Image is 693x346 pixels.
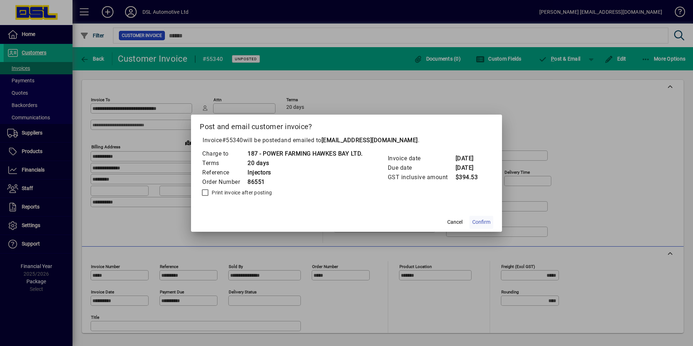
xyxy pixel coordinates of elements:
label: Print invoice after posting [210,189,272,196]
button: Cancel [443,216,466,229]
td: Due date [387,163,455,173]
button: Confirm [469,216,493,229]
td: Order Number [202,177,247,187]
td: Invoice date [387,154,455,163]
b: [EMAIL_ADDRESS][DOMAIN_NAME] [321,137,418,144]
td: Terms [202,158,247,168]
td: 20 days [247,158,363,168]
td: GST inclusive amount [387,173,455,182]
td: Reference [202,168,247,177]
td: 86551 [247,177,363,187]
td: $394.53 [455,173,484,182]
td: [DATE] [455,163,484,173]
td: Charge to [202,149,247,158]
span: #55340 [222,137,243,144]
p: Invoice will be posted . [200,136,493,145]
td: 187 - POWER FARMING HAWKES BAY LTD. [247,149,363,158]
span: and emailed to [281,137,418,144]
td: Injectors [247,168,363,177]
h2: Post and email customer invoice? [191,115,502,136]
td: [DATE] [455,154,484,163]
span: Confirm [472,218,490,226]
span: Cancel [447,218,462,226]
